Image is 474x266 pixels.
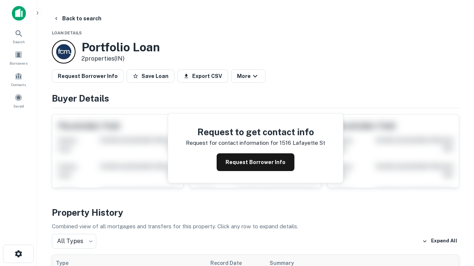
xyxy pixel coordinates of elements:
h4: Property History [52,206,459,219]
button: Back to search [50,12,104,25]
p: Combined view of all mortgages and transfers for this property. Click any row to expand details. [52,222,459,231]
h3: Portfolio Loan [81,40,160,54]
a: Saved [2,91,35,110]
button: Request Borrower Info [52,69,124,83]
button: Expand All [420,236,459,247]
h4: Buyer Details [52,92,459,105]
button: More [231,69,266,83]
button: Request Borrower Info [217,153,294,171]
a: Search [2,26,35,46]
p: 1516 lafayette st [280,139,325,147]
button: Save Loan [127,69,174,83]
iframe: Chat Widget [437,183,474,219]
p: Request for contact information for [186,139,278,147]
button: Export CSV [177,69,228,83]
div: All Types [52,234,96,249]
span: Borrowers [10,60,27,66]
span: Saved [13,103,24,109]
span: Loan Details [52,31,82,35]
a: Borrowers [2,48,35,68]
span: Search [13,39,25,45]
img: capitalize-icon.png [12,6,26,21]
span: Contacts [11,82,26,88]
p: 2 properties (IN) [81,54,160,63]
h4: Request to get contact info [186,125,325,139]
a: Contacts [2,69,35,89]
